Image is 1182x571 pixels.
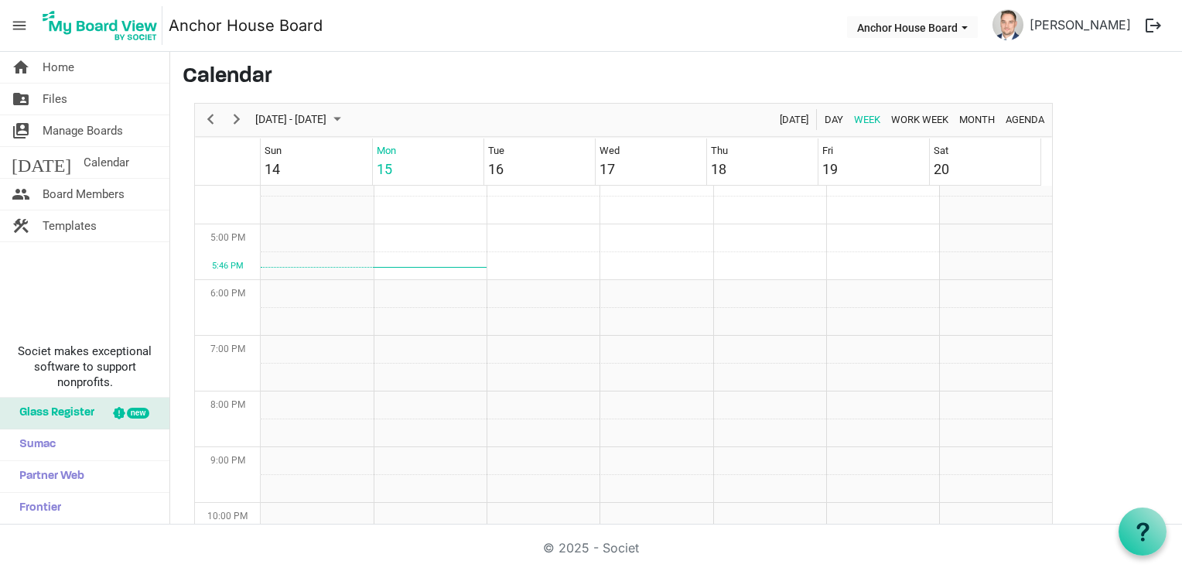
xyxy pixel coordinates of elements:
[847,16,978,38] button: Anchor House Board dropdownbutton
[600,143,620,159] div: Wed
[200,110,221,129] button: Previous
[227,110,248,129] button: Next
[12,493,61,524] span: Frontier
[195,260,261,273] div: 5:46 PM
[43,179,125,210] span: Board Members
[7,344,162,390] span: Societ makes exceptional software to support nonprofits.
[711,159,726,180] div: 18
[711,143,728,159] div: Thu
[12,210,30,241] span: construction
[210,288,245,299] span: 6:00 PM
[250,104,350,136] div: September 14 - 20, 2025
[12,398,94,429] span: Glass Register
[169,10,323,41] a: Anchor House Board
[958,110,996,129] span: Month
[488,143,504,159] div: Tue
[12,115,30,146] span: switch_account
[600,159,615,180] div: 17
[12,84,30,115] span: folder_shared
[777,110,811,129] button: Today
[183,64,1170,91] h3: Calendar
[210,399,245,410] span: 8:00 PM
[38,6,162,45] img: My Board View Logo
[822,159,838,180] div: 19
[822,143,833,159] div: Fri
[210,455,245,466] span: 9:00 PM
[992,9,1023,40] img: tHNlPBcS3BFIC_h1KSA96z33LGqZ095nmNVh5Rm9MZAaOsZZE94og9htG_fQ_ff1ypUJt3aU9DPG6_tiR_js6Q_thumb.png
[210,232,245,243] span: 5:00 PM
[43,115,123,146] span: Manage Boards
[43,210,97,241] span: Templates
[377,159,392,180] div: 15
[1023,9,1137,40] a: [PERSON_NAME]
[12,147,71,178] span: [DATE]
[12,429,56,460] span: Sumac
[207,511,248,521] span: 10:00 PM
[823,110,845,129] span: Day
[488,159,504,180] div: 16
[1004,110,1046,129] span: Agenda
[127,408,149,419] div: new
[12,52,30,83] span: home
[38,6,169,45] a: My Board View Logo
[254,110,328,129] span: [DATE] - [DATE]
[210,344,245,354] span: 7:00 PM
[197,104,224,136] div: previous period
[1003,110,1047,129] button: Agenda
[12,461,84,492] span: Partner Web
[377,143,396,159] div: Mon
[5,11,34,40] span: menu
[253,110,348,129] button: September 2025
[43,52,74,83] span: Home
[194,103,1053,528] div: Week of September 15, 2025
[265,143,282,159] div: Sun
[889,110,951,129] button: Work Week
[890,110,950,129] span: Work Week
[778,110,810,129] span: [DATE]
[265,159,280,180] div: 14
[934,159,949,180] div: 20
[852,110,882,129] span: Week
[543,540,639,556] a: © 2025 - Societ
[12,179,30,210] span: people
[934,143,948,159] div: Sat
[1137,9,1170,42] button: logout
[852,110,883,129] button: Week
[224,104,250,136] div: next period
[957,110,998,129] button: Month
[84,147,129,178] span: Calendar
[822,110,846,129] button: Day
[43,84,67,115] span: Files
